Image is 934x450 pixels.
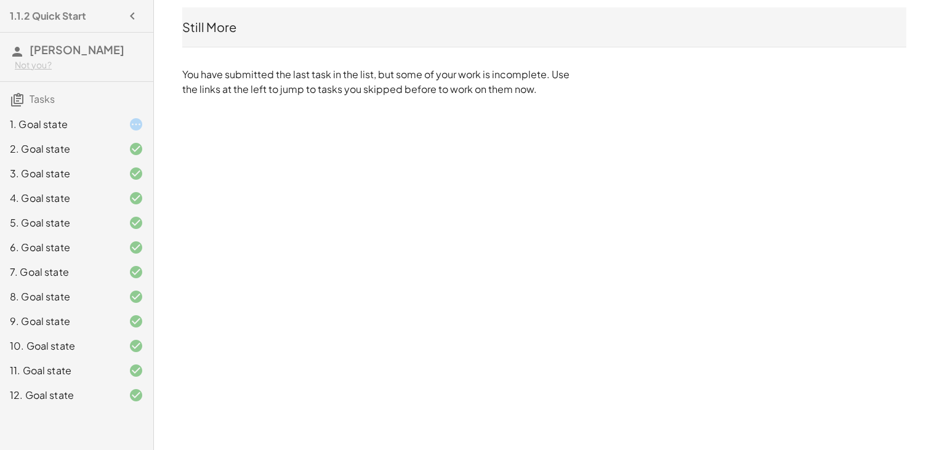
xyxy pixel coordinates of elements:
div: 4. Goal state [10,191,109,206]
div: 6. Goal state [10,240,109,255]
i: Task finished and correct. [129,166,143,181]
div: 10. Goal state [10,339,109,353]
div: 3. Goal state [10,166,109,181]
i: Task started. [129,117,143,132]
h4: 1.1.2 Quick Start [10,9,86,23]
div: 2. Goal state [10,142,109,156]
i: Task finished and correct. [129,240,143,255]
div: 8. Goal state [10,289,109,304]
div: 11. Goal state [10,363,109,378]
i: Task finished and correct. [129,339,143,353]
i: Task finished and correct. [129,314,143,329]
i: Task finished and correct. [129,289,143,304]
div: 1. Goal state [10,117,109,132]
i: Task finished and correct. [129,191,143,206]
i: Task finished and correct. [129,142,143,156]
i: Task finished and correct. [129,215,143,230]
div: Still More [182,18,906,36]
p: You have submitted the last task in the list, but some of your work is incomplete. Use the links ... [182,67,582,97]
div: Not you? [15,59,143,71]
i: Task finished and correct. [129,265,143,279]
div: 7. Goal state [10,265,109,279]
div: 5. Goal state [10,215,109,230]
i: Task finished and correct. [129,363,143,378]
div: 9. Goal state [10,314,109,329]
i: Task finished and correct. [129,388,143,403]
div: 12. Goal state [10,388,109,403]
span: [PERSON_NAME] [30,42,124,57]
span: Tasks [30,92,55,105]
